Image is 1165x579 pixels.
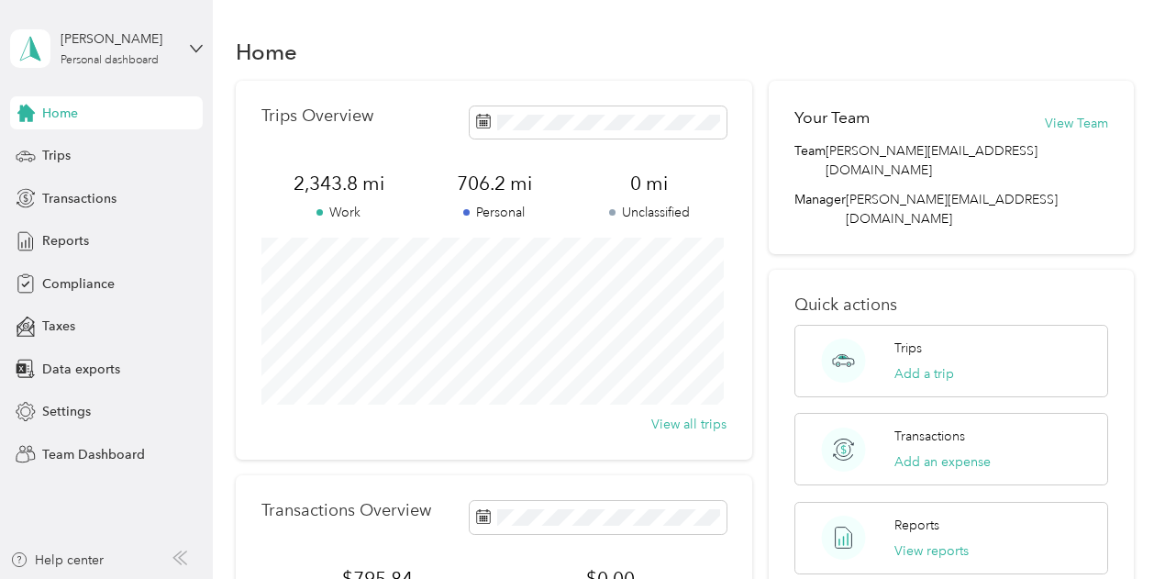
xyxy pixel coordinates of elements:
span: Taxes [42,317,75,336]
p: Reports [894,516,939,535]
span: Manager [794,190,846,228]
button: View Team [1045,114,1108,133]
span: [PERSON_NAME][EMAIL_ADDRESS][DOMAIN_NAME] [846,192,1058,227]
span: Compliance [42,274,115,294]
button: Help center [10,551,104,570]
p: Work [261,203,416,222]
span: Settings [42,402,91,421]
span: 0 mi [571,171,727,196]
p: Personal [416,203,571,222]
button: Add an expense [894,452,991,472]
button: View reports [894,541,969,561]
span: Team Dashboard [42,445,145,464]
span: Data exports [42,360,120,379]
span: 2,343.8 mi [261,171,416,196]
span: Reports [42,231,89,251]
p: Trips Overview [261,106,373,126]
button: Add a trip [894,364,954,384]
iframe: Everlance-gr Chat Button Frame [1062,476,1165,579]
p: Unclassified [571,203,727,222]
p: Transactions [894,427,965,446]
span: Transactions [42,189,116,208]
button: View all trips [651,415,727,434]
div: [PERSON_NAME] [61,29,175,49]
h1: Home [236,42,297,61]
span: Home [42,104,78,123]
p: Trips [894,339,922,358]
span: Trips [42,146,71,165]
p: Transactions Overview [261,501,431,520]
h2: Your Team [794,106,870,129]
span: [PERSON_NAME][EMAIL_ADDRESS][DOMAIN_NAME] [826,141,1108,180]
p: Quick actions [794,295,1108,315]
div: Personal dashboard [61,55,159,66]
span: 706.2 mi [416,171,571,196]
span: Team [794,141,826,180]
